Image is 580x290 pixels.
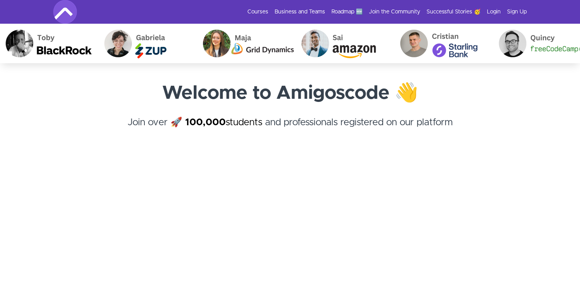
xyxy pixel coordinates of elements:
[185,118,226,127] strong: 100,000
[97,24,196,63] img: Gabriela
[507,8,527,16] a: Sign Up
[487,8,501,16] a: Login
[162,84,418,103] strong: Welcome to Amigoscode 👋
[427,8,481,16] a: Successful Stories 🥳
[275,8,325,16] a: Business and Teams
[53,115,527,144] h4: Join over 🚀 and professionals registered on our platform
[185,118,262,127] a: 100,000students
[393,24,492,63] img: Cristian
[247,8,268,16] a: Courses
[294,24,393,63] img: Sai
[331,8,363,16] a: Roadmap 🆕
[196,24,294,63] img: Maja
[369,8,420,16] a: Join the Community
